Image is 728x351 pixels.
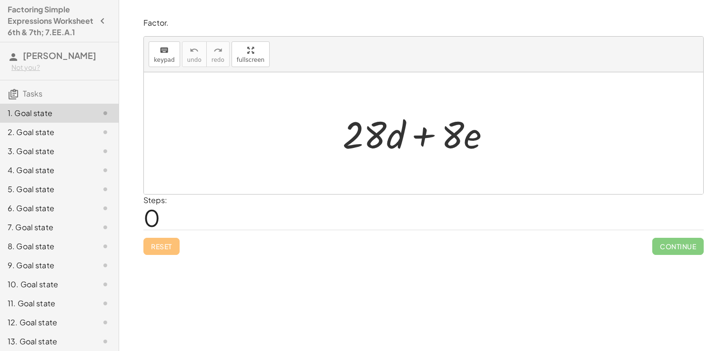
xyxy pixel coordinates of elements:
[8,146,84,157] div: 3. Goal state
[8,127,84,138] div: 2. Goal state
[100,336,111,347] i: Task not started.
[237,57,264,63] span: fullscreen
[100,222,111,233] i: Task not started.
[8,279,84,290] div: 10. Goal state
[154,57,175,63] span: keypad
[190,45,199,56] i: undo
[212,57,224,63] span: redo
[100,184,111,195] i: Task not started.
[8,336,84,347] div: 13. Goal state
[23,50,96,61] span: [PERSON_NAME]
[8,260,84,271] div: 9. Goal state
[8,4,94,38] h4: Factoring Simple Expressions Worksheet 6th & 7th; 7.EE.A.1
[23,88,42,98] span: Tasks
[143,195,167,205] label: Steps:
[8,317,84,328] div: 12. Goal state
[8,298,84,309] div: 11. Goal state
[206,41,230,67] button: redoredo
[100,298,111,309] i: Task not started.
[143,18,704,29] p: Factor.
[232,41,270,67] button: fullscreen
[8,203,84,214] div: 6. Goal state
[100,127,111,138] i: Task not started.
[187,57,202,63] span: undo
[100,260,111,271] i: Task not started.
[100,107,111,119] i: Task not started.
[8,241,84,252] div: 8. Goal state
[182,41,207,67] button: undoundo
[149,41,180,67] button: keyboardkeypad
[8,165,84,176] div: 4. Goal state
[100,146,111,157] i: Task not started.
[100,203,111,214] i: Task not started.
[100,241,111,252] i: Task not started.
[100,279,111,290] i: Task not started.
[8,107,84,119] div: 1. Goal state
[8,184,84,195] div: 5. Goal state
[143,203,160,232] span: 0
[11,63,111,72] div: Not you?
[213,45,222,56] i: redo
[100,165,111,176] i: Task not started.
[160,45,169,56] i: keyboard
[8,222,84,233] div: 7. Goal state
[100,317,111,328] i: Task not started.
